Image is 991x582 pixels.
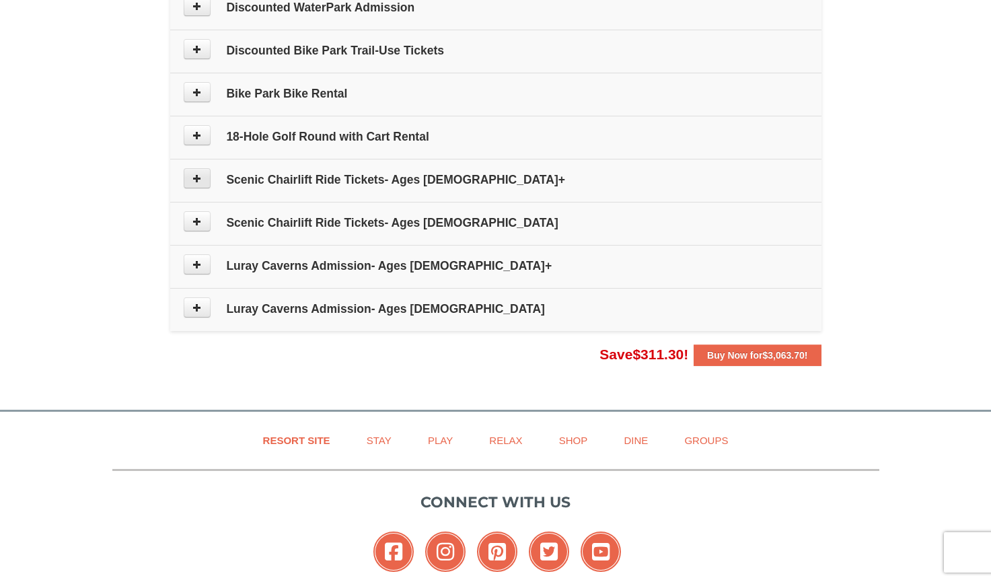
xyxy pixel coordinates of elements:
a: Shop [542,425,605,456]
a: Groups [667,425,745,456]
span: $3,063.70 [763,350,805,361]
a: Relax [472,425,539,456]
span: $311.30 [632,347,684,362]
h4: Luray Caverns Admission- Ages [DEMOGRAPHIC_DATA]+ [184,259,808,272]
h4: Scenic Chairlift Ride Tickets- Ages [DEMOGRAPHIC_DATA]+ [184,173,808,186]
a: Resort Site [246,425,347,456]
button: Buy Now for$3,063.70! [694,344,821,366]
h4: Bike Park Bike Rental [184,87,808,100]
h4: Scenic Chairlift Ride Tickets- Ages [DEMOGRAPHIC_DATA] [184,216,808,229]
p: Connect with us [112,491,879,513]
a: Play [411,425,470,456]
span: Save ! [599,347,688,362]
a: Dine [607,425,665,456]
h4: Luray Caverns Admission- Ages [DEMOGRAPHIC_DATA] [184,302,808,316]
h4: Discounted Bike Park Trail-Use Tickets [184,44,808,57]
h4: Discounted WaterPark Admission [184,1,808,14]
h4: 18-Hole Golf Round with Cart Rental [184,130,808,143]
a: Stay [350,425,408,456]
strong: Buy Now for ! [707,350,807,361]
